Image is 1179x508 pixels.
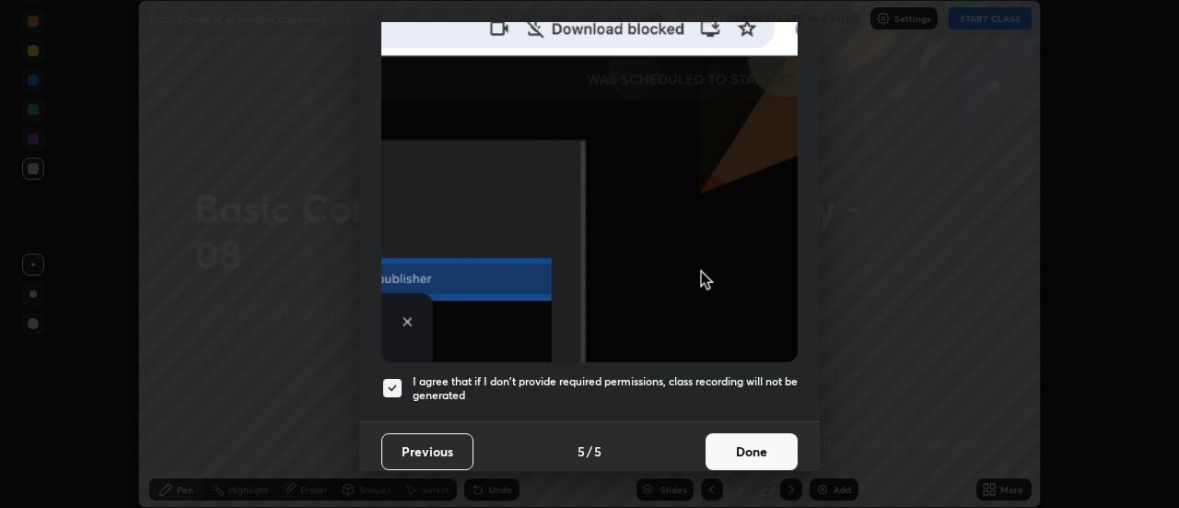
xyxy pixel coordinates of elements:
h5: I agree that if I don't provide required permissions, class recording will not be generated [413,374,798,403]
button: Previous [381,433,473,470]
h4: 5 [578,442,585,461]
button: Done [706,433,798,470]
h4: / [587,442,592,461]
h4: 5 [594,442,601,461]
